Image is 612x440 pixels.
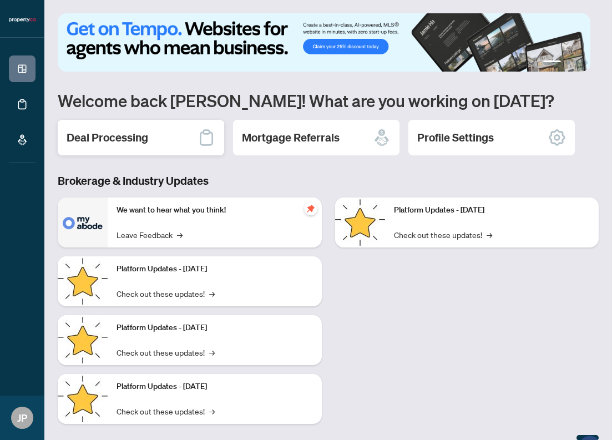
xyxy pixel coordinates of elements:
span: pushpin [304,202,317,215]
h2: Deal Processing [67,130,148,145]
button: 1 [543,60,561,65]
span: → [177,229,183,241]
img: Platform Updates - June 23, 2025 [335,198,385,247]
button: Open asap [573,401,606,434]
a: Check out these updates!→ [117,405,215,417]
span: → [209,346,215,358]
p: Platform Updates - [DATE] [117,263,313,275]
img: Slide 0 [58,13,590,72]
h1: Welcome back [PERSON_NAME]! What are you working on [DATE]? [58,90,599,111]
a: Check out these updates!→ [117,287,215,300]
a: Leave Feedback→ [117,229,183,241]
p: Platform Updates - [DATE] [117,381,313,393]
p: Platform Updates - [DATE] [117,322,313,334]
p: We want to hear what you think! [117,204,313,216]
p: Platform Updates - [DATE] [394,204,590,216]
span: JP [17,410,27,426]
img: Platform Updates - July 21, 2025 [58,315,108,365]
button: 2 [565,60,570,65]
span: → [209,405,215,417]
h3: Brokerage & Industry Updates [58,173,599,189]
span: → [487,229,492,241]
img: Platform Updates - September 16, 2025 [58,256,108,306]
h2: Mortgage Referrals [242,130,340,145]
a: Check out these updates!→ [394,229,492,241]
h2: Profile Settings [417,130,494,145]
button: 4 [583,60,588,65]
a: Check out these updates!→ [117,346,215,358]
img: Platform Updates - July 8, 2025 [58,374,108,424]
img: We want to hear what you think! [58,198,108,247]
img: logo [9,17,36,23]
span: → [209,287,215,300]
button: 3 [574,60,579,65]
